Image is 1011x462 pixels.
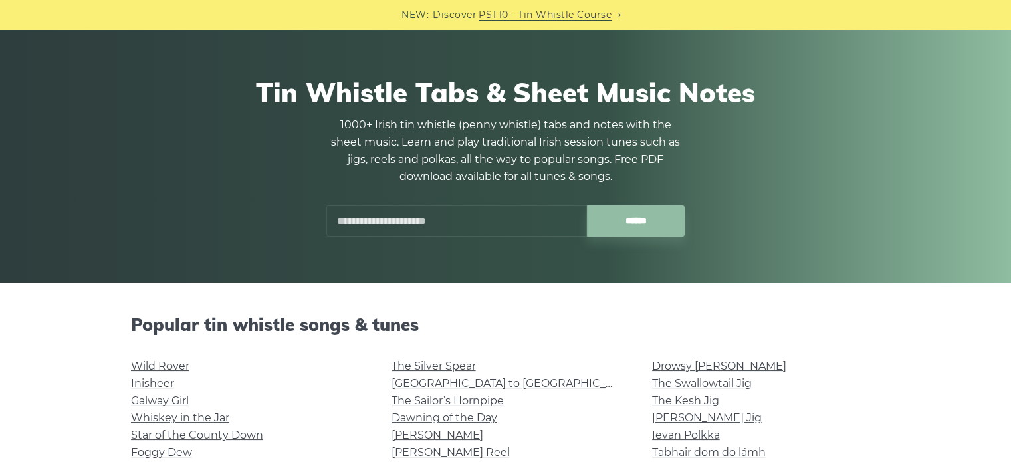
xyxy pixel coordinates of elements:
p: 1000+ Irish tin whistle (penny whistle) tabs and notes with the sheet music. Learn and play tradi... [326,116,685,185]
a: The Swallowtail Jig [652,377,752,390]
a: Wild Rover [131,360,189,372]
span: Discover [433,7,477,23]
a: The Silver Spear [392,360,476,372]
a: Whiskey in the Jar [131,411,229,424]
a: PST10 - Tin Whistle Course [479,7,612,23]
a: The Kesh Jig [652,394,719,407]
span: NEW: [401,7,429,23]
a: Star of the County Down [131,429,263,441]
a: [PERSON_NAME] [392,429,483,441]
a: Dawning of the Day [392,411,497,424]
h2: Popular tin whistle songs & tunes [131,314,881,335]
a: Foggy Dew [131,446,192,459]
a: Drowsy [PERSON_NAME] [652,360,786,372]
a: [GEOGRAPHIC_DATA] to [GEOGRAPHIC_DATA] [392,377,637,390]
a: The Sailor’s Hornpipe [392,394,504,407]
a: [PERSON_NAME] Reel [392,446,510,459]
a: Galway Girl [131,394,189,407]
a: Ievan Polkka [652,429,720,441]
h1: Tin Whistle Tabs & Sheet Music Notes [131,76,881,108]
a: Tabhair dom do lámh [652,446,766,459]
a: [PERSON_NAME] Jig [652,411,762,424]
a: Inisheer [131,377,174,390]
